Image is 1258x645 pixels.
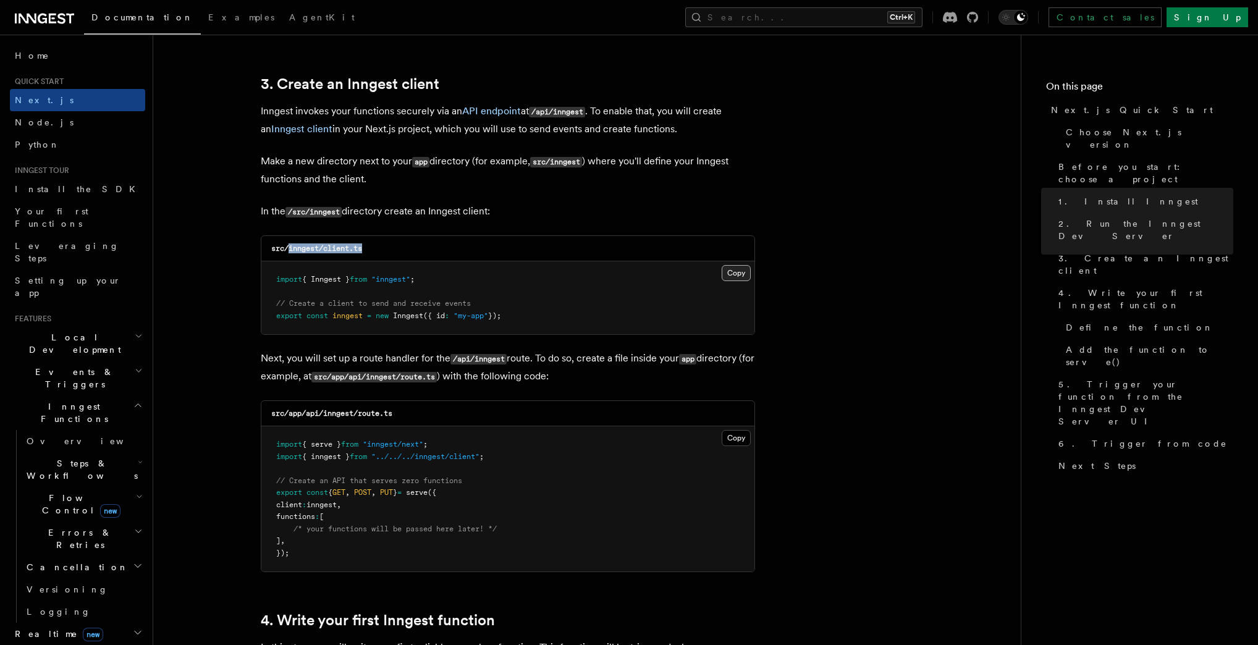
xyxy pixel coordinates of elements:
[27,584,108,594] span: Versioning
[15,276,121,298] span: Setting up your app
[22,487,145,521] button: Flow Controlnew
[341,440,358,449] span: from
[722,430,751,446] button: Copy
[22,492,136,516] span: Flow Control
[363,440,423,449] span: "inngest/next"
[22,526,134,551] span: Errors & Retries
[1058,217,1233,242] span: 2. Run the Inngest Dev Server
[376,311,389,320] span: new
[10,395,145,430] button: Inngest Functions
[450,354,507,365] code: /api/inngest
[302,275,350,284] span: { Inngest }
[302,500,306,509] span: :
[15,206,88,229] span: Your first Functions
[27,607,91,617] span: Logging
[1066,126,1233,151] span: Choose Next.js version
[289,12,355,22] span: AgentKit
[10,77,64,86] span: Quick start
[1053,282,1233,316] a: 4. Write your first Inngest function
[445,311,449,320] span: :
[10,623,145,645] button: Realtimenew
[1058,287,1233,311] span: 4. Write your first Inngest function
[10,111,145,133] a: Node.js
[302,440,341,449] span: { serve }
[350,452,367,461] span: from
[261,203,755,221] p: In the directory create an Inngest client:
[1046,79,1233,99] h4: On this page
[1061,316,1233,339] a: Define the function
[354,488,371,497] span: POST
[100,504,120,518] span: new
[350,275,367,284] span: from
[1051,104,1213,116] span: Next.js Quick Start
[10,44,145,67] a: Home
[91,12,193,22] span: Documentation
[22,521,145,556] button: Errors & Retries
[27,436,154,446] span: Overview
[1053,455,1233,477] a: Next Steps
[367,311,371,320] span: =
[10,400,133,425] span: Inngest Functions
[84,4,201,35] a: Documentation
[22,578,145,601] a: Versioning
[998,10,1028,25] button: Toggle dark mode
[1061,339,1233,373] a: Add the function to serve()
[1058,252,1233,277] span: 3. Create an Inngest client
[722,265,751,281] button: Copy
[261,75,439,93] a: 3. Create an Inngest client
[462,105,521,117] a: API endpoint
[306,500,337,509] span: inngest
[410,275,415,284] span: ;
[1053,247,1233,282] a: 3. Create an Inngest client
[22,556,145,578] button: Cancellation
[281,536,285,545] span: ,
[1058,161,1233,185] span: Before you start: choose a project
[302,452,350,461] span: { inngest }
[10,628,103,640] span: Realtime
[530,157,582,167] code: src/inngest
[10,200,145,235] a: Your first Functions
[1066,321,1214,334] span: Define the function
[454,311,488,320] span: "my-app"
[393,488,397,497] span: }
[276,488,302,497] span: export
[306,488,328,497] span: const
[201,4,282,33] a: Examples
[261,612,495,629] a: 4. Write your first Inngest function
[412,157,429,167] code: app
[328,488,332,497] span: {
[371,488,376,497] span: ,
[393,311,423,320] span: Inngest
[1046,99,1233,121] a: Next.js Quick Start
[10,326,145,361] button: Local Development
[10,361,145,395] button: Events & Triggers
[271,123,332,135] a: Inngest client
[332,311,363,320] span: inngest
[261,103,755,138] p: Inngest invokes your functions securely via an at . To enable that, you will create an in your Ne...
[10,430,145,623] div: Inngest Functions
[1053,190,1233,213] a: 1. Install Inngest
[15,184,143,194] span: Install the SDK
[10,235,145,269] a: Leveraging Steps
[276,500,302,509] span: client
[1167,7,1248,27] a: Sign Up
[345,488,350,497] span: ,
[22,601,145,623] a: Logging
[10,89,145,111] a: Next.js
[488,311,501,320] span: });
[423,440,428,449] span: ;
[10,331,135,356] span: Local Development
[371,275,410,284] span: "inngest"
[1053,213,1233,247] a: 2. Run the Inngest Dev Server
[15,117,74,127] span: Node.js
[1053,156,1233,190] a: Before you start: choose a project
[276,452,302,461] span: import
[22,430,145,452] a: Overview
[276,311,302,320] span: export
[285,207,342,217] code: /src/inngest
[15,95,74,105] span: Next.js
[679,354,696,365] code: app
[332,488,345,497] span: GET
[276,536,281,545] span: ]
[15,49,49,62] span: Home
